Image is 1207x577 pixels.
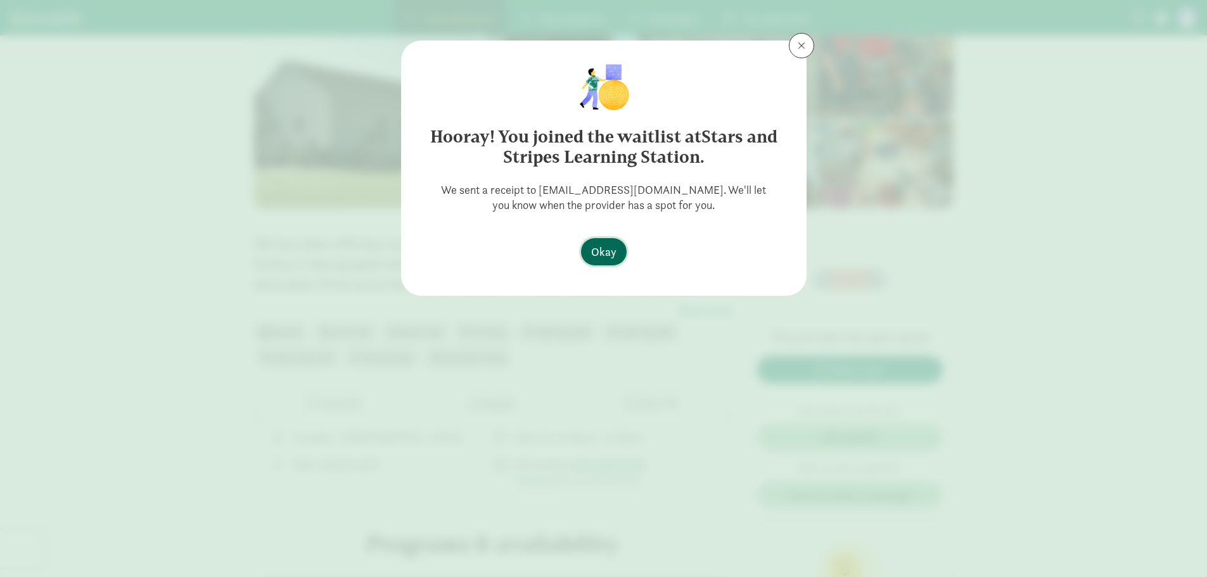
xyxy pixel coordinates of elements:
p: We sent a receipt to [EMAIL_ADDRESS][DOMAIN_NAME]. We'll let you know when the provider has a spo... [421,182,786,213]
h6: Hooray! You joined the waitlist at [426,127,781,167]
button: Okay [581,238,627,265]
strong: Stars and Stripes Learning Station. [503,126,777,167]
img: illustration-child1.png [572,61,635,111]
span: Okay [591,243,616,260]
